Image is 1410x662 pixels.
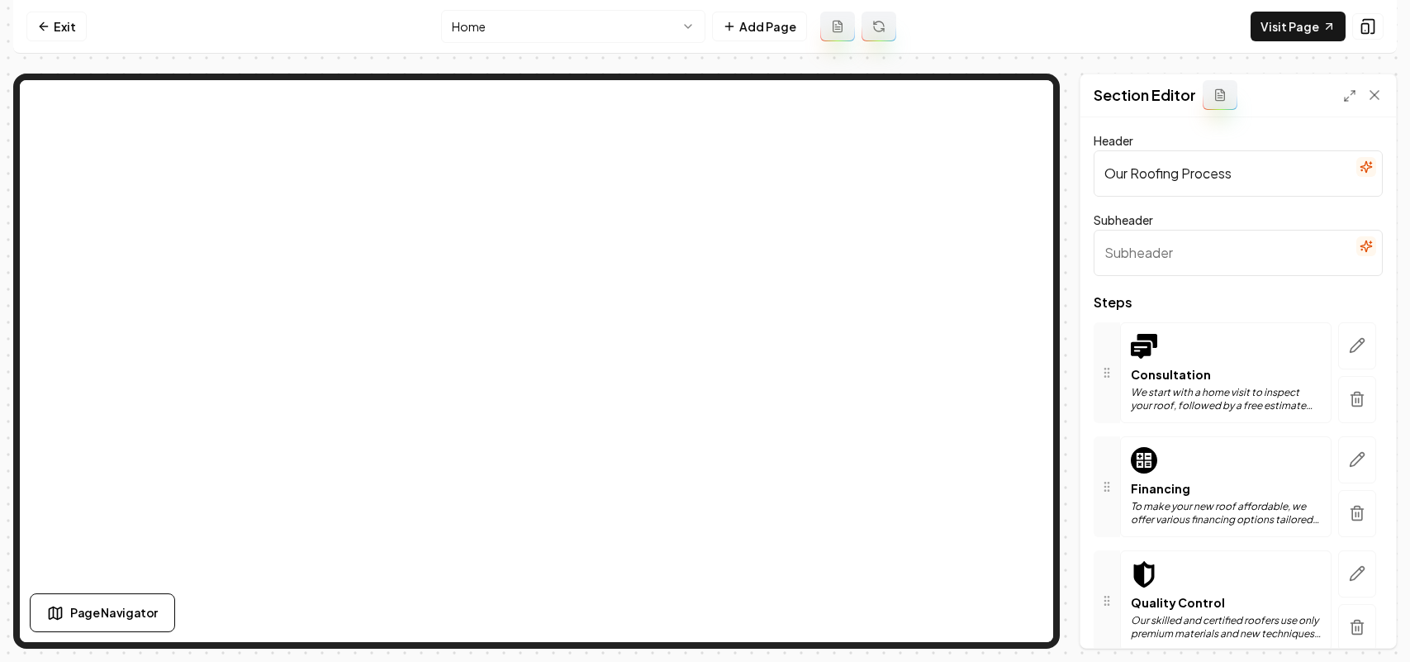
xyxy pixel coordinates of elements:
[1094,133,1133,148] label: Header
[862,12,896,41] button: Regenerate page
[1094,296,1383,309] span: Steps
[26,12,87,41] a: Exit
[712,12,807,41] button: Add Page
[1131,500,1321,526] p: To make your new roof affordable, we offer various financing options tailored to fit your budget.
[1094,83,1196,107] h2: Section Editor
[1131,386,1321,412] p: We start with a home visit to inspect your roof, followed by a free estimate for repair or replac...
[1131,480,1321,497] p: Financing
[820,12,855,41] button: Add admin page prompt
[1131,366,1321,383] p: Consultation
[1131,614,1321,641] p: Our skilled and certified roofers use only premium materials and new techniques for installation,...
[70,604,158,622] span: Page Navigator
[1094,150,1383,197] input: Header
[1094,230,1383,276] input: Subheader
[1094,212,1153,227] label: Subheader
[1131,594,1321,611] p: Quality Control
[1251,12,1346,41] a: Visit Page
[30,593,175,632] button: Page Navigator
[1203,80,1237,110] button: Add admin section prompt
